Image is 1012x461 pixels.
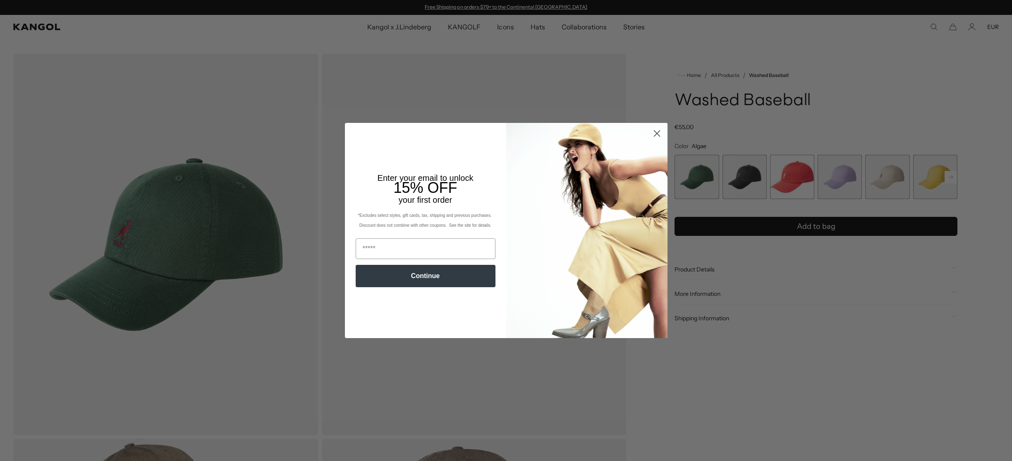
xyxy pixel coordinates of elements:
[358,213,493,228] span: *Excludes select styles, gift cards, tax, shipping and previous purchases. Discount does not comb...
[378,173,474,182] span: Enter your email to unlock
[650,126,664,141] button: Close dialog
[356,238,495,259] input: Email
[356,265,495,287] button: Continue
[506,123,667,338] img: 93be19ad-e773-4382-80b9-c9d740c9197f.jpeg
[393,179,457,196] span: 15% OFF
[399,195,452,204] span: your first order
